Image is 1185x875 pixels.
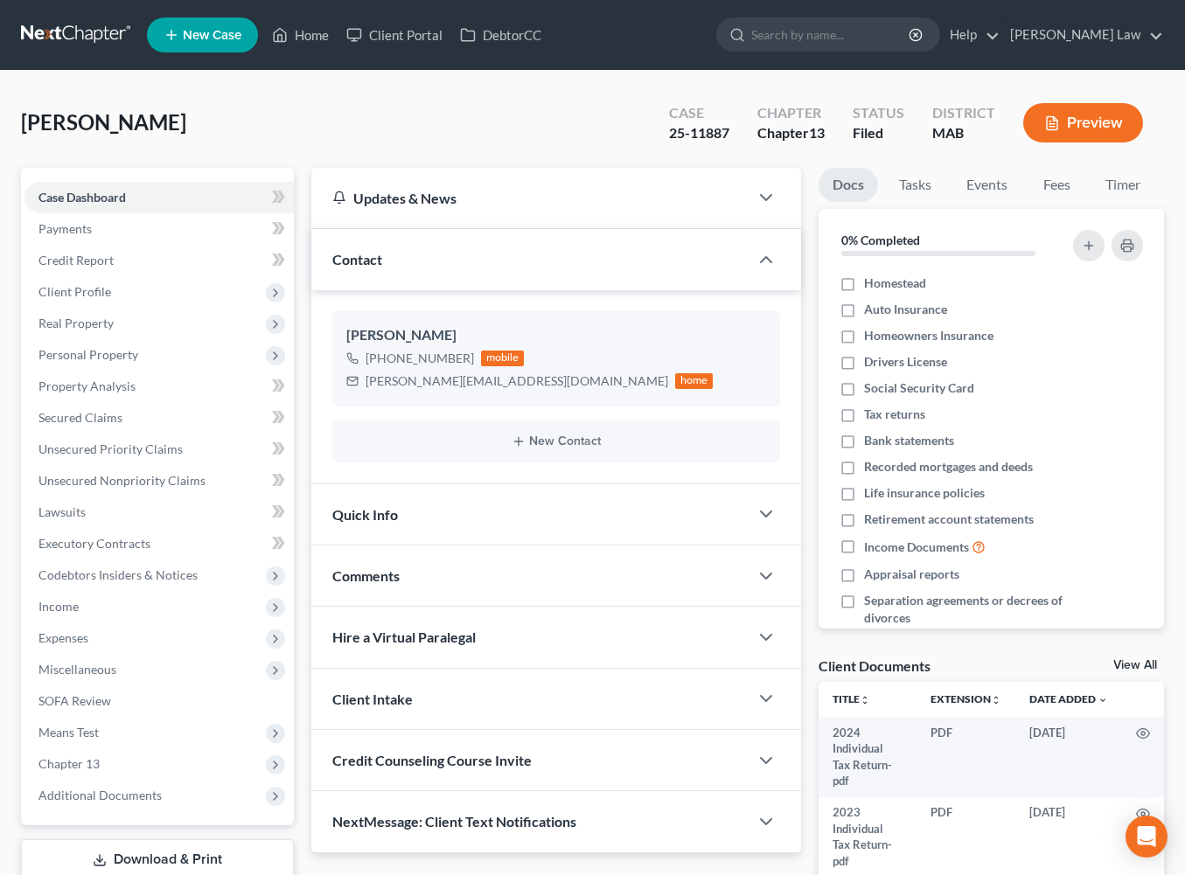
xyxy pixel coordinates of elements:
span: 13 [809,124,825,141]
span: Drivers License [864,353,947,371]
span: Tax returns [864,406,925,423]
span: New Case [183,29,241,42]
a: Case Dashboard [24,182,294,213]
i: expand_more [1098,695,1108,705]
button: New Contact [346,434,767,448]
span: Recorded mortgages and deeds [864,458,1033,476]
span: [PERSON_NAME] [21,109,186,135]
span: Means Test [38,725,99,740]
td: [DATE] [1015,717,1122,797]
div: 25-11887 [669,123,729,143]
span: Separation agreements or decrees of divorces [864,592,1063,627]
i: unfold_more [991,695,1001,705]
button: Preview [1023,103,1143,142]
a: [PERSON_NAME] Law [1001,19,1163,51]
div: [PERSON_NAME] [346,325,767,346]
a: Tasks [885,168,945,202]
span: SOFA Review [38,693,111,708]
div: Status [853,103,904,123]
span: Payments [38,221,92,236]
span: Property Analysis [38,378,136,393]
a: Unsecured Priority Claims [24,434,294,465]
a: Unsecured Nonpriority Claims [24,465,294,497]
span: Executory Contracts [38,536,150,551]
span: Additional Documents [38,788,162,802]
span: Appraisal reports [864,566,959,583]
span: Unsecured Nonpriority Claims [38,473,206,488]
div: Updates & News [332,189,728,207]
span: Secured Claims [38,410,122,425]
a: SOFA Review [24,685,294,717]
span: Comments [332,567,400,584]
span: Life insurance policies [864,484,985,502]
div: Case [669,103,729,123]
span: Client Profile [38,284,111,299]
a: Docs [819,168,878,202]
a: Extensionunfold_more [931,692,1001,705]
span: Quick Info [332,506,398,523]
span: Auto Insurance [864,301,947,318]
span: Bank statements [864,432,954,449]
span: Client Intake [332,691,413,707]
a: Property Analysis [24,371,294,402]
div: Chapter [757,123,825,143]
a: Date Added expand_more [1029,692,1108,705]
div: Chapter [757,103,825,123]
strong: 0% Completed [841,233,920,247]
td: PDF [917,717,1015,797]
input: Search by name... [751,18,911,51]
a: Secured Claims [24,402,294,434]
span: Unsecured Priority Claims [38,441,183,456]
a: View All [1113,659,1157,671]
span: Credit Report [38,253,114,267]
span: Homestead [864,274,926,292]
span: Contact [332,251,382,267]
a: Client Portal [338,19,451,51]
a: Fees [1028,168,1084,202]
span: Homeowners Insurance [864,327,993,344]
div: Filed [853,123,904,143]
span: Case Dashboard [38,190,126,205]
a: Lawsuits [24,497,294,528]
i: unfold_more [860,695,870,705]
a: Events [952,168,1021,202]
div: [PHONE_NUMBER] [366,350,474,367]
div: District [932,103,995,123]
a: Home [263,19,338,51]
span: Chapter 13 [38,756,100,771]
a: Executory Contracts [24,528,294,559]
a: DebtorCC [451,19,550,51]
span: Hire a Virtual Paralegal [332,628,476,645]
span: Real Property [38,316,114,330]
span: Retirement account statements [864,510,1034,528]
a: Titleunfold_more [833,692,870,705]
span: Income Documents [864,538,969,556]
span: NextMessage: Client Text Notifications [332,813,576,830]
span: Expenses [38,630,88,645]
a: Help [941,19,1000,51]
span: Lawsuits [38,504,86,519]
a: Timer [1091,168,1154,202]
span: Credit Counseling Course Invite [332,752,532,768]
span: Social Security Card [864,379,974,397]
td: 2024 Individual Tax Return-pdf [819,717,917,797]
span: Personal Property [38,347,138,362]
a: Payments [24,213,294,245]
div: home [675,373,714,389]
div: Open Intercom Messenger [1126,816,1168,858]
a: Credit Report [24,245,294,276]
span: Miscellaneous [38,662,116,677]
div: [PERSON_NAME][EMAIL_ADDRESS][DOMAIN_NAME] [366,372,668,390]
div: Client Documents [819,656,931,675]
div: mobile [481,351,525,366]
span: Codebtors Insiders & Notices [38,567,198,582]
span: Income [38,599,79,614]
div: MAB [932,123,995,143]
